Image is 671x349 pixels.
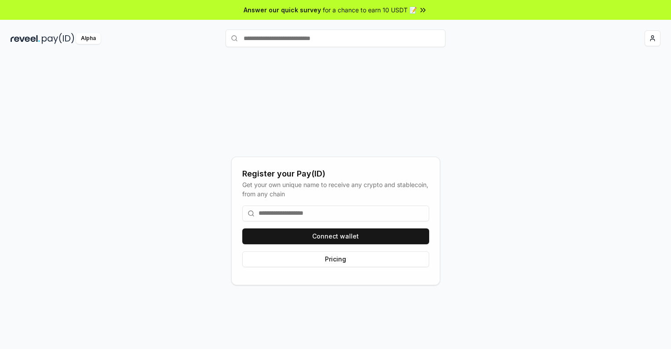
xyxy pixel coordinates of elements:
div: Register your Pay(ID) [242,168,429,180]
img: reveel_dark [11,33,40,44]
button: Pricing [242,251,429,267]
span: for a chance to earn 10 USDT 📝 [323,5,417,15]
div: Get your own unique name to receive any crypto and stablecoin, from any chain [242,180,429,198]
div: Alpha [76,33,101,44]
img: pay_id [42,33,74,44]
button: Connect wallet [242,228,429,244]
span: Answer our quick survey [244,5,321,15]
